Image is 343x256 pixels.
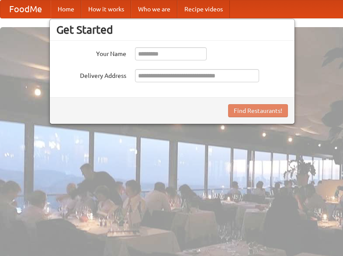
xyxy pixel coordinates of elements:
[131,0,177,18] a: Who we are
[81,0,131,18] a: How it works
[0,0,51,18] a: FoodMe
[51,0,81,18] a: Home
[56,47,126,58] label: Your Name
[56,23,288,36] h3: Get Started
[56,69,126,80] label: Delivery Address
[177,0,230,18] a: Recipe videos
[228,104,288,117] button: Find Restaurants!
